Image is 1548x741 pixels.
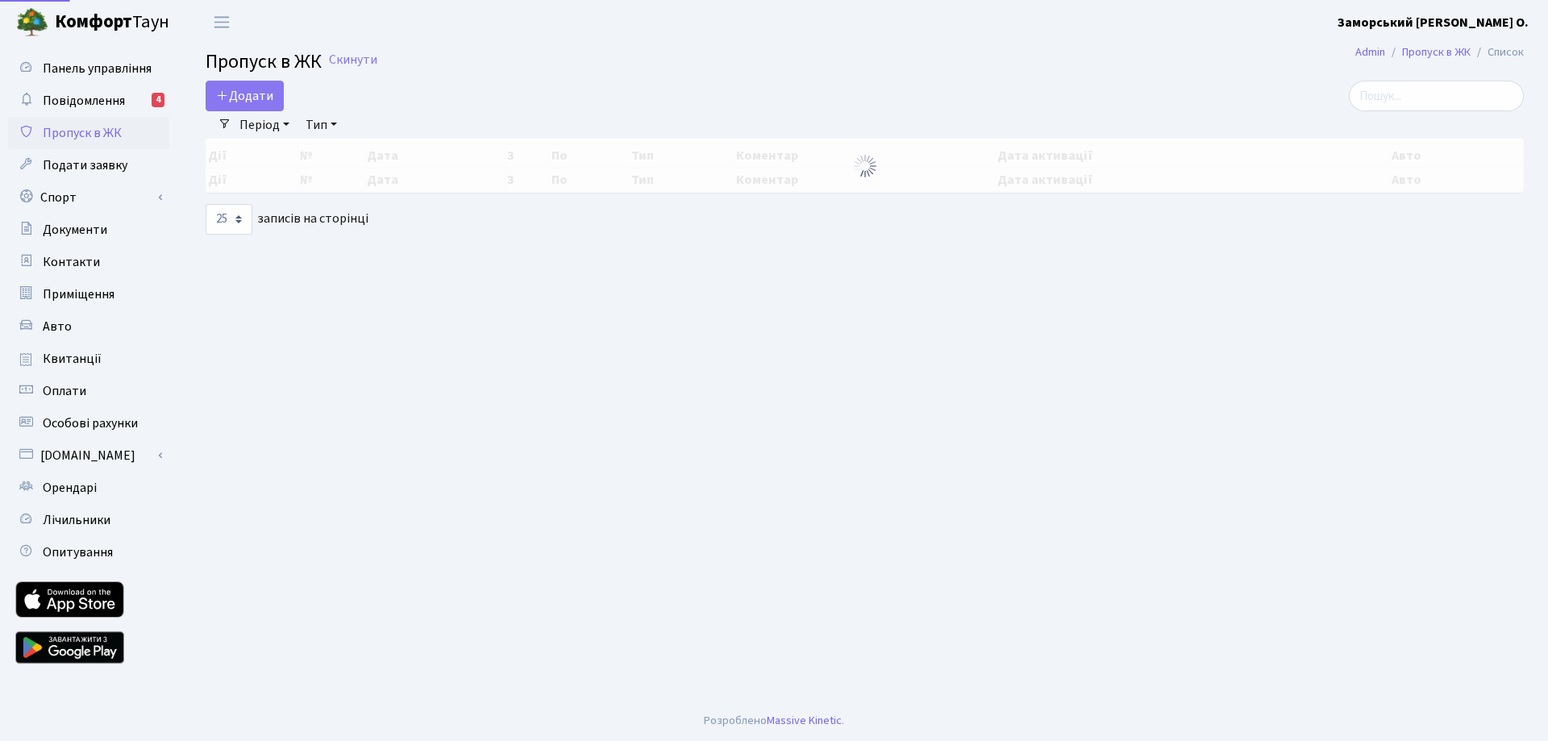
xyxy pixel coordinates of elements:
[43,253,100,271] span: Контакти
[1355,44,1385,60] a: Admin
[299,111,343,139] a: Тип
[43,479,97,497] span: Орендарі
[43,92,125,110] span: Повідомлення
[852,153,878,179] img: Обробка...
[8,52,169,85] a: Панель управління
[8,375,169,407] a: Оплати
[206,81,284,111] a: Додати
[1338,13,1529,32] a: Заморський [PERSON_NAME] О.
[8,214,169,246] a: Документи
[1471,44,1524,61] li: Список
[233,111,296,139] a: Період
[216,87,273,105] span: Додати
[152,93,164,107] div: 4
[206,204,252,235] select: записів на сторінці
[8,439,169,472] a: [DOMAIN_NAME]
[43,318,72,335] span: Авто
[202,9,242,35] button: Переключити навігацію
[43,414,138,432] span: Особові рахунки
[8,278,169,310] a: Приміщення
[8,343,169,375] a: Квитанції
[1349,81,1524,111] input: Пошук...
[1331,35,1548,69] nav: breadcrumb
[704,712,844,730] div: Розроблено .
[55,9,169,36] span: Таун
[206,204,368,235] label: записів на сторінці
[43,156,127,174] span: Подати заявку
[206,48,322,76] span: Пропуск в ЖК
[8,472,169,504] a: Орендарі
[43,221,107,239] span: Документи
[8,117,169,149] a: Пропуск в ЖК
[8,85,169,117] a: Повідомлення4
[43,350,102,368] span: Квитанції
[55,9,132,35] b: Комфорт
[329,52,377,68] a: Скинути
[1338,14,1529,31] b: Заморський [PERSON_NAME] О.
[8,536,169,568] a: Опитування
[1402,44,1471,60] a: Пропуск в ЖК
[43,511,110,529] span: Лічильники
[16,6,48,39] img: logo.png
[767,712,842,729] a: Massive Kinetic
[43,543,113,561] span: Опитування
[8,310,169,343] a: Авто
[43,382,86,400] span: Оплати
[8,149,169,181] a: Подати заявку
[8,504,169,536] a: Лічильники
[8,181,169,214] a: Спорт
[8,407,169,439] a: Особові рахунки
[43,124,122,142] span: Пропуск в ЖК
[43,60,152,77] span: Панель управління
[8,246,169,278] a: Контакти
[43,285,114,303] span: Приміщення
